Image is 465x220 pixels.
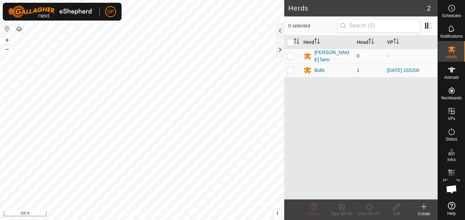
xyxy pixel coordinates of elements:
[3,45,11,53] button: –
[309,211,321,216] span: Delete
[446,55,457,59] span: Herds
[149,211,169,217] a: Contact Us
[3,36,11,44] button: +
[357,68,360,73] span: 1
[384,49,438,63] td: -
[314,39,320,45] p-sorticon: Activate to sort
[445,137,457,141] span: Status
[441,179,462,199] div: Open chat
[277,210,278,216] span: i
[383,211,410,217] div: Edit
[393,39,399,45] p-sorticon: Activate to sort
[8,5,94,18] img: Gallagher Logo
[368,39,374,45] p-sorticon: Activate to sort
[3,25,11,33] button: Reset Map
[447,211,456,216] span: Help
[338,19,420,33] input: Search (S)
[387,68,419,73] a: [DATE] 155200
[274,209,281,217] button: i
[288,22,338,29] span: 0 selected
[410,211,438,217] div: Create
[438,199,465,218] a: Help
[107,8,114,15] span: DP
[447,158,455,162] span: Infra
[328,211,355,217] div: Turn Off VP
[442,14,461,18] span: Schedules
[115,211,141,217] a: Privacy Policy
[384,36,438,49] th: VP
[427,3,431,13] span: 2
[314,49,351,63] div: [PERSON_NAME] farm
[441,96,462,100] span: Neckbands
[301,36,354,49] th: Herd
[354,36,384,49] th: Head
[444,75,459,80] span: Animals
[357,53,360,59] span: 0
[288,4,427,12] h2: Herds
[443,178,460,182] span: Heatmap
[294,39,299,45] p-sorticon: Activate to sort
[355,211,383,217] div: Turn On VP
[15,25,23,33] button: Map Layers
[314,67,325,74] div: Bulls
[440,34,463,38] span: Notifications
[448,117,455,121] span: VPs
